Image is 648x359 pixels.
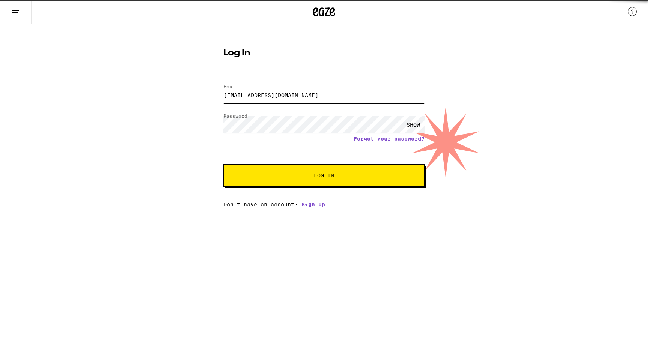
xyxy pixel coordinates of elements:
a: Sign up [301,202,325,208]
div: SHOW [402,116,424,133]
input: Email [223,87,424,103]
span: Hi. Need any help? [4,5,54,11]
h1: Log In [223,49,424,58]
span: Log In [314,173,334,178]
div: Don't have an account? [223,202,424,208]
button: Log In [223,164,424,187]
label: Password [223,114,247,118]
a: Forgot your password? [354,136,424,142]
label: Email [223,84,238,89]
